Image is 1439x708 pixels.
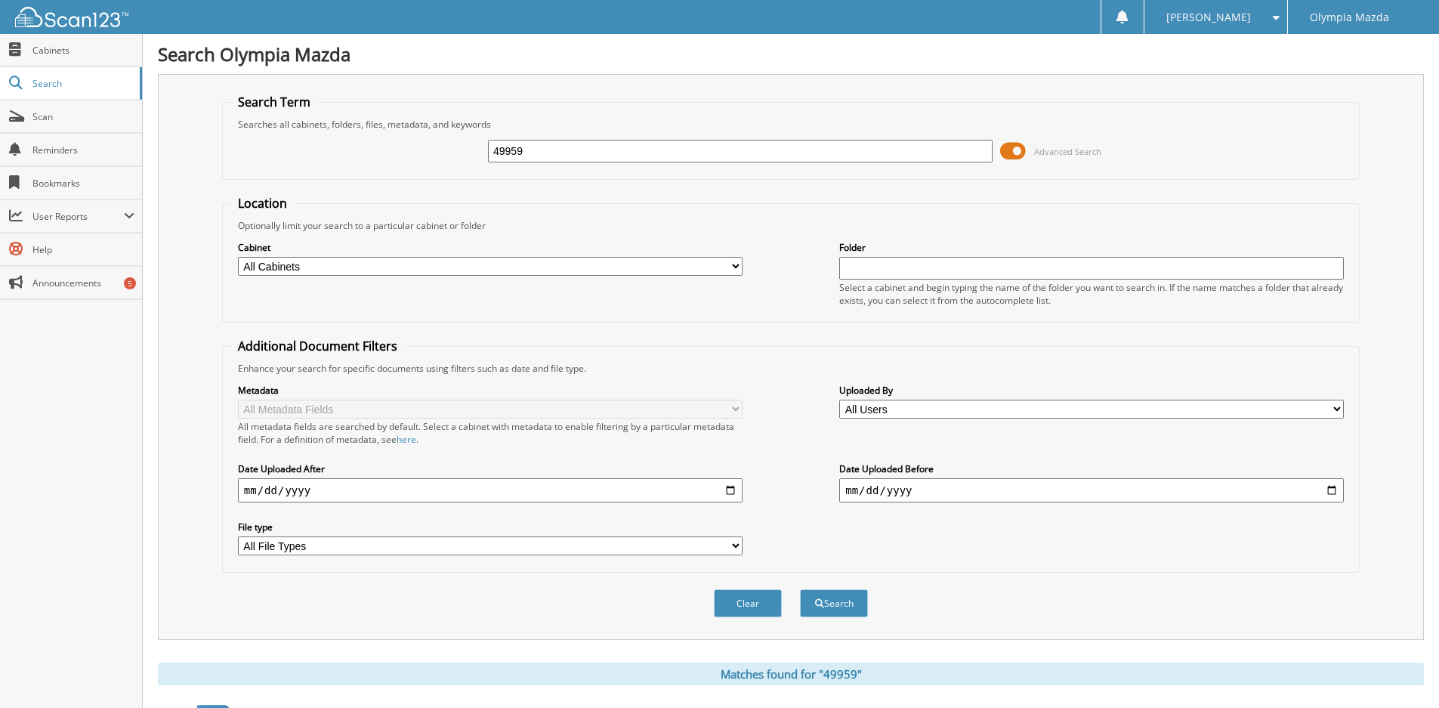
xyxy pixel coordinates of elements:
span: Scan [32,110,134,123]
span: Advanced Search [1034,146,1101,157]
button: Clear [714,589,782,617]
label: Metadata [238,384,743,397]
span: [PERSON_NAME] [1166,13,1251,22]
span: Bookmarks [32,177,134,190]
div: 5 [124,277,136,289]
div: Enhance your search for specific documents using filters such as date and file type. [230,362,1351,375]
label: Date Uploaded After [238,462,743,475]
div: Select a cabinet and begin typing the name of the folder you want to search in. If the name match... [839,281,1344,307]
div: Optionally limit your search to a particular cabinet or folder [230,219,1351,232]
label: Date Uploaded Before [839,462,1344,475]
span: Search [32,77,132,90]
span: Olympia Mazda [1310,13,1389,22]
div: Searches all cabinets, folders, files, metadata, and keywords [230,118,1351,131]
button: Search [800,589,868,617]
label: Folder [839,241,1344,254]
legend: Additional Document Filters [230,338,405,354]
legend: Search Term [230,94,318,110]
h1: Search Olympia Mazda [158,42,1424,66]
img: scan123-logo-white.svg [15,7,128,27]
label: Cabinet [238,241,743,254]
span: Announcements [32,277,134,289]
span: User Reports [32,210,124,223]
input: start [238,478,743,502]
legend: Location [230,195,295,212]
input: end [839,478,1344,502]
label: Uploaded By [839,384,1344,397]
div: All metadata fields are searched by default. Select a cabinet with metadata to enable filtering b... [238,420,743,446]
span: Reminders [32,144,134,156]
a: here [397,433,416,446]
span: Cabinets [32,44,134,57]
span: Help [32,243,134,256]
div: Matches found for "49959" [158,663,1424,685]
label: File type [238,521,743,533]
